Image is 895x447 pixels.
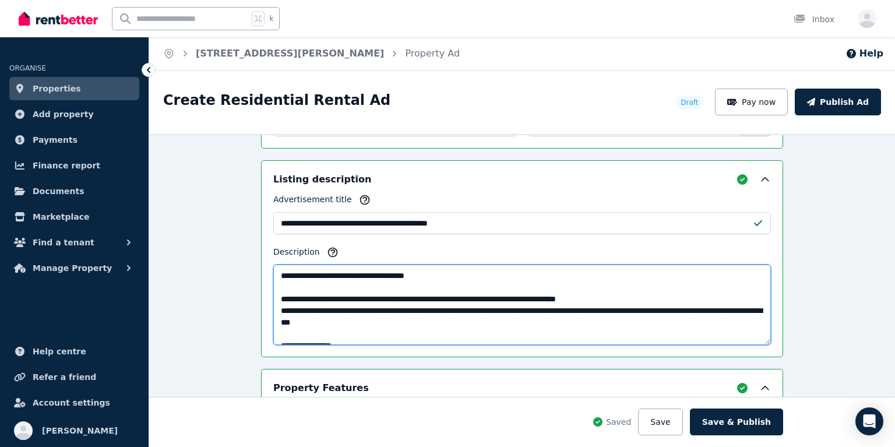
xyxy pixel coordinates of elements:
a: Account settings [9,391,139,414]
span: Help centre [33,344,86,358]
h5: Listing description [273,173,371,186]
button: Pay now [715,89,788,115]
span: Find a tenant [33,235,94,249]
span: Marketplace [33,210,89,224]
button: Save [638,409,682,435]
span: [PERSON_NAME] [42,424,118,438]
span: Draft [681,98,698,107]
span: Add property [33,107,94,121]
span: ORGANISE [9,64,46,72]
h5: Property Features [273,381,369,395]
a: Documents [9,179,139,203]
a: Refer a friend [9,365,139,389]
a: [STREET_ADDRESS][PERSON_NAME] [196,48,384,59]
button: Publish Ad [795,89,881,115]
a: Property Ad [405,48,460,59]
span: Account settings [33,396,110,410]
span: Refer a friend [33,370,96,384]
a: Payments [9,128,139,152]
button: Manage Property [9,256,139,280]
a: Help centre [9,340,139,363]
button: Save & Publish [690,409,783,435]
a: Marketplace [9,205,139,228]
button: Help [845,47,883,61]
a: Properties [9,77,139,100]
label: Description [273,246,320,262]
h1: Create Residential Rental Ad [163,91,390,110]
a: Finance report [9,154,139,177]
img: RentBetter [19,10,98,27]
label: Advertisement title [273,193,352,210]
span: k [269,14,273,23]
span: Properties [33,82,81,96]
span: Saved [606,416,631,428]
span: Payments [33,133,77,147]
a: Add property [9,103,139,126]
span: Manage Property [33,261,112,275]
span: Finance report [33,159,100,173]
span: Documents [33,184,84,198]
div: Open Intercom Messenger [855,407,883,435]
button: Find a tenant [9,231,139,254]
nav: Breadcrumb [149,37,474,70]
div: Inbox [794,13,834,25]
